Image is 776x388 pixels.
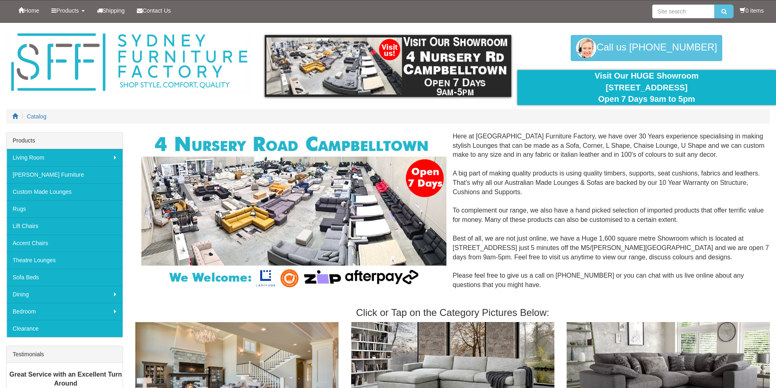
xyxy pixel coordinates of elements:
span: Home [24,7,39,14]
img: Sydney Furniture Factory [7,31,251,94]
b: Great Service with an Excellent Turn Around [9,371,122,387]
div: Here at [GEOGRAPHIC_DATA] Furniture Factory, we have over 30 Years experience specialising in mak... [135,132,770,299]
a: Shipping [91,0,131,21]
a: Contact Us [131,0,177,21]
a: Catalog [27,113,46,120]
div: Testimonials [7,346,123,363]
a: Theatre Lounges [7,252,123,269]
span: Shipping [103,7,125,14]
li: 0 items [740,7,764,15]
a: Bedroom [7,303,123,320]
a: Products [45,0,90,21]
a: Clearance [7,320,123,337]
div: Products [7,132,123,149]
a: Dining [7,286,123,303]
a: Sofa Beds [7,269,123,286]
a: Accent Chairs [7,235,123,252]
img: showroom.gif [265,35,511,97]
a: Lift Chairs [7,217,123,235]
a: [PERSON_NAME] Furniture [7,166,123,183]
a: Custom Made Lounges [7,183,123,200]
a: Rugs [7,200,123,217]
a: Living Room [7,149,123,166]
span: Products [56,7,79,14]
img: Corner Modular Lounges [141,132,446,290]
div: Visit Our HUGE Showroom [STREET_ADDRESS] Open 7 Days 9am to 5pm [523,70,770,105]
h3: Click or Tap on the Category Pictures Below: [135,307,770,318]
input: Site search [652,4,714,18]
span: Contact Us [143,7,171,14]
a: Home [12,0,45,21]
